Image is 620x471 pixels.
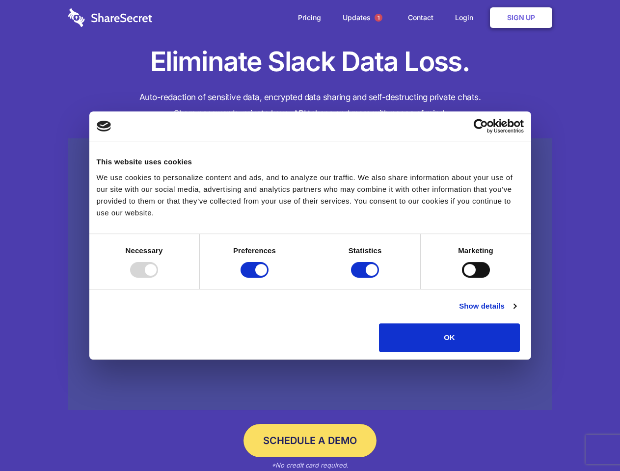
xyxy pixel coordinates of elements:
div: This website uses cookies [97,156,524,168]
button: OK [379,323,520,352]
a: Show details [459,300,516,312]
a: Schedule a Demo [243,424,377,457]
a: Usercentrics Cookiebot - opens in a new window [438,119,524,133]
h1: Eliminate Slack Data Loss. [68,44,552,79]
img: logo [97,121,111,131]
strong: Necessary [126,246,163,255]
em: *No credit card required. [271,461,349,469]
a: Wistia video thumbnail [68,138,552,411]
strong: Marketing [458,246,493,255]
span: 1 [375,14,382,22]
strong: Preferences [233,246,276,255]
a: Sign Up [490,7,552,28]
a: Login [445,2,488,33]
h4: Auto-redaction of sensitive data, encrypted data sharing and self-destructing private chats. Shar... [68,89,552,122]
strong: Statistics [349,246,382,255]
img: logo-wordmark-white-trans-d4663122ce5f474addd5e946df7df03e33cb6a1c49d2221995e7729f52c070b2.svg [68,8,152,27]
a: Pricing [288,2,331,33]
div: We use cookies to personalize content and ads, and to analyze our traffic. We also share informat... [97,172,524,219]
a: Contact [398,2,443,33]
